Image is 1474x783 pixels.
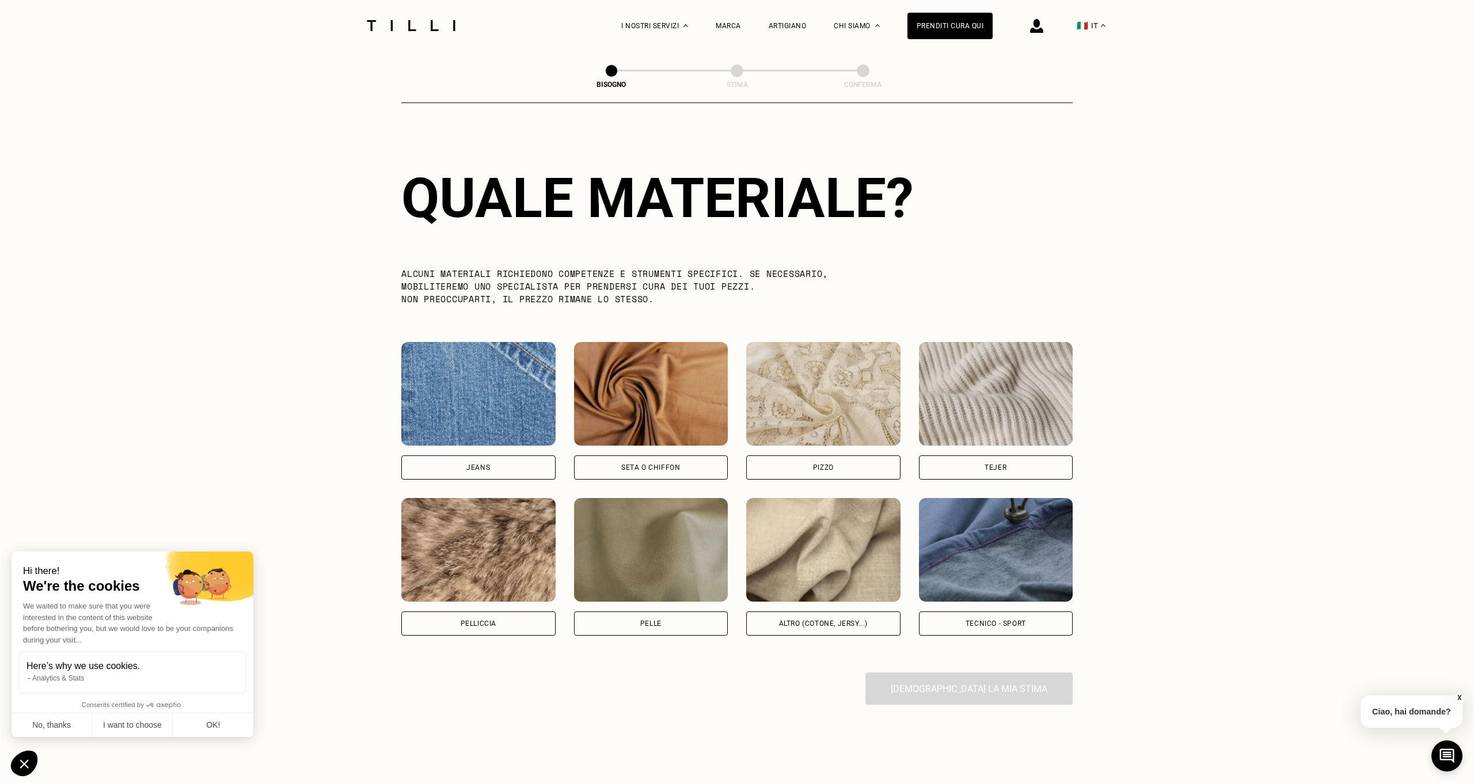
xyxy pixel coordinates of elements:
div: Stima [679,81,795,89]
img: Tilli retouche vos vêtements en Jeans [401,342,556,446]
span: 🇮🇹 [1077,20,1088,31]
p: Ciao, hai domande? [1361,695,1462,728]
p: Alcuni materiali richiedono competenze e strumenti specifici. Se necessario, mobiliteremo uno spe... [401,267,897,305]
div: Altro (cotone, jersy...) [779,620,868,627]
div: Pelle [640,620,662,627]
div: Tecnico - Sport [966,620,1026,627]
img: Tilli retouche vos vêtements en Seta o chiffon [574,342,728,446]
div: Seta o chiffon [621,464,680,471]
img: Tilli retouche vos vêtements en Altro (cotone, jersy...) [746,498,901,602]
a: Prenditi cura qui [907,13,993,39]
img: Tilli retouche vos vêtements en Pelliccia [401,498,556,602]
img: Tilli retouche vos vêtements en Pelle [574,498,728,602]
a: Artigiano [769,22,807,30]
div: Tejer [985,464,1006,471]
img: Tilli retouche vos vêtements en Tejer [919,342,1073,446]
img: icona di accesso [1030,19,1043,33]
div: Pelliccia [461,620,496,627]
div: Bisogno [554,81,669,89]
img: Tilli retouche vos vêtements en Tecnico - Sport [919,498,1073,602]
div: Quale materiale? [401,166,1073,230]
img: Menu a discesa su [875,24,880,27]
img: Menu a tendina [683,24,688,27]
img: menu déroulant [1101,24,1105,27]
div: Jeans [466,464,490,471]
div: Conferma [806,81,921,89]
button: X [1454,691,1465,704]
div: Pizzo [813,464,834,471]
a: Marca [716,22,741,30]
img: Tilli retouche vos vêtements en Pizzo [746,342,901,446]
img: Logo del servizio di sartoria Tilli [363,20,459,31]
